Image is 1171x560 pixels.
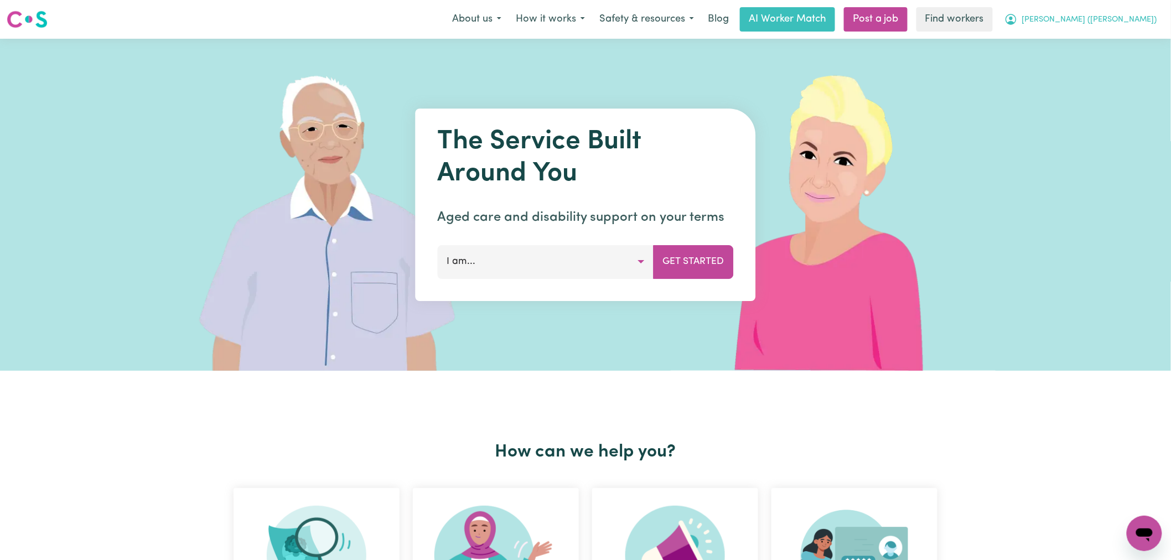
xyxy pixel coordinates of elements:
a: Find workers [916,7,993,32]
a: Blog [701,7,735,32]
img: Careseekers logo [7,9,48,29]
button: Safety & resources [592,8,701,31]
span: [PERSON_NAME] ([PERSON_NAME]) [1022,14,1157,26]
a: Careseekers logo [7,7,48,32]
h2: How can we help you? [227,442,944,463]
a: AI Worker Match [740,7,835,32]
button: Get Started [654,245,734,278]
button: About us [445,8,509,31]
a: Post a job [844,7,908,32]
h1: The Service Built Around You [438,126,734,190]
button: How it works [509,8,592,31]
iframe: Button to launch messaging window [1127,516,1162,551]
button: I am... [438,245,654,278]
p: Aged care and disability support on your terms [438,208,734,227]
button: My Account [997,8,1164,31]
